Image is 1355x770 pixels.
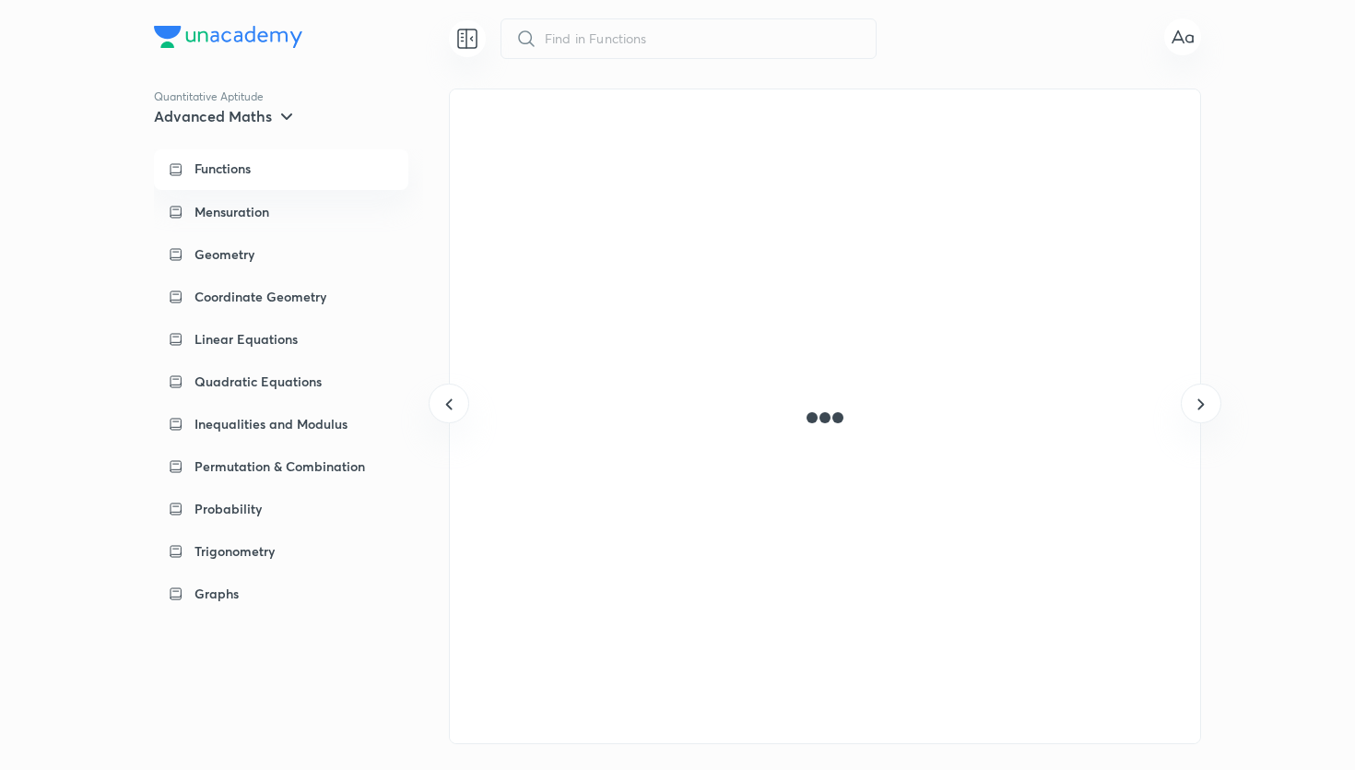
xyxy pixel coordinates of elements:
[194,330,298,349] p: Linear Equations
[194,245,254,264] p: Geometry
[154,107,272,125] h5: Advanced Maths
[194,160,251,177] p: Functions
[194,288,326,306] p: Coordinate Geometry
[194,415,348,433] p: Inequalities and Modulus
[154,89,449,105] p: Quantitative Aptitude
[194,203,269,221] p: Mensuration
[194,373,322,391] p: Quadratic Equations
[194,457,365,476] p: Permutation & Combination
[154,26,302,48] img: Company Logo
[545,18,862,59] input: Find in Functions
[194,500,262,518] p: Probability
[194,585,239,603] p: Graphs
[194,542,275,561] p: Trigonometry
